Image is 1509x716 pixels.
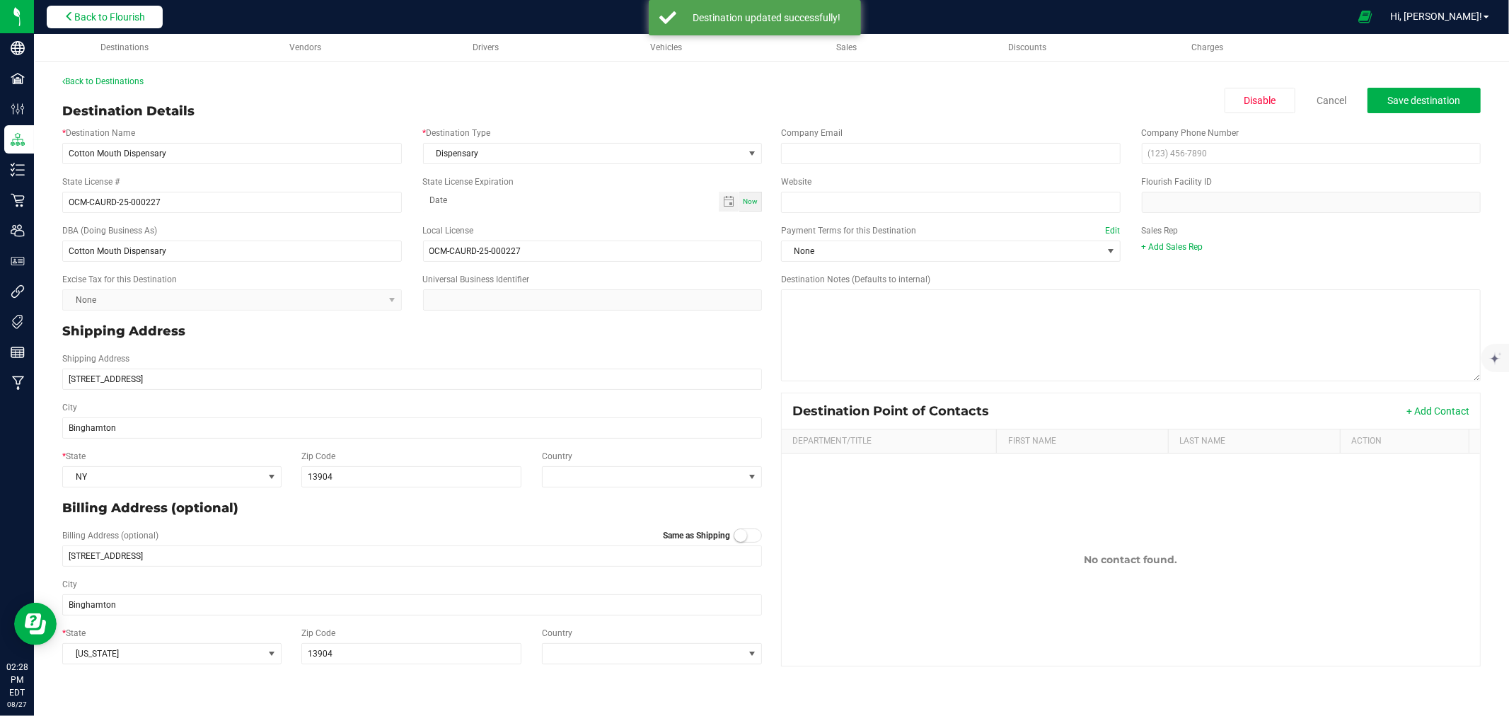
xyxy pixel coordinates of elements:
[62,627,86,640] label: State
[11,193,25,207] inline-svg: Retail
[63,644,263,664] span: [US_STATE]
[11,345,25,359] inline-svg: Reports
[11,71,25,86] inline-svg: Facilities
[663,529,730,542] label: Same as Shipping
[11,163,25,177] inline-svg: Inventory
[781,127,843,139] label: Company Email
[62,102,195,121] div: Destination Details
[782,429,996,454] th: Department/Title
[542,450,572,463] label: Country
[301,627,335,640] label: Zip Code
[781,273,930,286] label: Destination Notes (Defaults to internal)
[836,42,857,52] span: Sales
[11,284,25,299] inline-svg: Integrations
[1142,242,1203,252] a: + Add Sales Rep
[423,175,514,188] label: State License Expiration
[62,401,77,414] label: City
[62,450,86,463] label: State
[1142,143,1481,164] input: (123) 456-7890
[423,273,530,286] label: Universal Business Identifier
[47,6,163,28] button: Back to Flourish
[11,376,25,390] inline-svg: Manufacturing
[781,175,811,188] label: Website
[62,76,144,86] a: Back to Destinations
[289,42,321,52] span: Vendors
[782,241,1102,261] span: None
[301,450,335,463] label: Zip Code
[424,144,744,163] span: Dispensary
[1244,95,1276,106] span: Disable
[62,352,129,365] label: Shipping Address
[62,499,762,518] p: Billing Address (optional)
[6,661,28,699] p: 02:28 PM EDT
[1142,175,1213,188] label: Flourish Facility ID
[11,224,25,238] inline-svg: Users
[1340,429,1469,454] th: Action
[423,192,719,209] input: Date
[423,224,474,237] label: Local License
[792,403,1000,419] div: Destination Point of Contacts
[1406,404,1469,418] button: + Add Contact
[63,467,263,487] span: NY
[11,41,25,55] inline-svg: Company
[62,578,77,591] label: City
[11,102,25,116] inline-svg: Configuration
[11,254,25,268] inline-svg: User Roles
[1192,42,1224,52] span: Charges
[14,603,57,645] iframe: Resource center
[1106,226,1121,236] a: Edit
[62,273,177,286] label: Excise Tax for this Destination
[1317,93,1346,108] a: Cancel
[782,454,1480,666] td: No contact found.
[1142,127,1239,139] label: Company Phone Number
[62,224,157,237] label: DBA (Doing Business As)
[1349,3,1381,30] span: Open Ecommerce Menu
[684,11,850,25] div: Destination updated successfully!
[719,192,739,212] span: Toggle calendar
[650,42,682,52] span: Vehicles
[74,11,145,23] span: Back to Flourish
[1390,11,1482,22] span: Hi, [PERSON_NAME]!
[996,429,1168,454] th: First Name
[1368,88,1481,113] button: Save destination
[542,627,572,640] label: Country
[6,699,28,710] p: 08/27
[423,127,491,139] label: Destination Type
[11,132,25,146] inline-svg: Distribution
[62,322,762,341] p: Shipping Address
[743,197,758,205] span: Now
[1008,42,1046,52] span: Discounts
[100,42,149,52] span: Destinations
[62,529,158,542] label: Billing Address (optional)
[1225,88,1295,113] button: Disable
[781,224,1121,237] label: Payment Terms for this Destination
[1388,95,1461,106] span: Save destination
[62,127,135,139] label: Destination Name
[473,42,499,52] span: Drivers
[1168,429,1340,454] th: Last Name
[62,175,120,188] label: State License #
[1142,224,1179,237] label: Sales Rep
[11,315,25,329] inline-svg: Tags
